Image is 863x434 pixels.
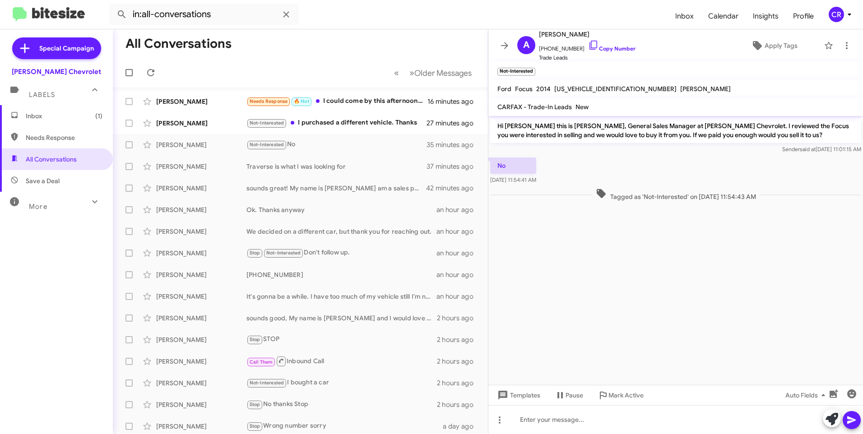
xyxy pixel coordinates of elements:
[409,67,414,78] span: »
[156,335,246,344] div: [PERSON_NAME]
[490,157,536,174] p: No
[250,250,260,256] span: Stop
[246,314,437,323] div: sounds good, My name is [PERSON_NAME] and I would love to help you out when you are ready. Either...
[778,387,836,403] button: Auto Fields
[246,227,436,236] div: We decided on a different car, but thank you for reaching out.
[786,3,821,29] a: Profile
[437,357,481,366] div: 2 hours ago
[246,248,436,258] div: Don't follow up.
[109,4,299,25] input: Search
[728,37,820,54] button: Apply Tags
[246,356,437,367] div: Inbound Call
[246,270,436,279] div: [PHONE_NUMBER]
[266,250,301,256] span: Not-Interested
[515,85,533,93] span: Focus
[156,140,246,149] div: [PERSON_NAME]
[394,67,399,78] span: «
[29,203,47,211] span: More
[539,29,636,40] span: [PERSON_NAME]
[246,378,437,388] div: I bought a car
[427,140,481,149] div: 35 minutes ago
[156,400,246,409] div: [PERSON_NAME]
[490,118,861,143] p: Hi [PERSON_NAME] this is [PERSON_NAME], General Sales Manager at [PERSON_NAME] Chevrolet. I revie...
[437,314,481,323] div: 2 hours ago
[547,387,590,403] button: Pause
[680,85,731,93] span: [PERSON_NAME]
[785,387,829,403] span: Auto Fields
[590,387,651,403] button: Mark Active
[250,359,273,365] span: Call Them
[156,97,246,106] div: [PERSON_NAME]
[246,118,427,128] div: I purchased a different vehicle. Thanks
[490,176,536,183] span: [DATE] 11:54:41 AM
[436,270,481,279] div: an hour ago
[437,335,481,344] div: 2 hours ago
[782,146,861,152] span: Sender [DATE] 11:01:15 AM
[12,67,101,76] div: [PERSON_NAME] Chevrolet
[125,37,232,51] h1: All Conversations
[443,422,481,431] div: a day ago
[539,40,636,53] span: [PHONE_NUMBER]
[246,292,436,301] div: It's gonna be a while. I have too much of my vehicle still I'm not rolling over.
[427,162,481,171] div: 37 minutes ago
[554,85,677,93] span: [US_VEHICLE_IDENTIFICATION_NUMBER]
[250,142,284,148] span: Not-Interested
[250,380,284,386] span: Not-Interested
[436,227,481,236] div: an hour ago
[95,111,102,120] span: (1)
[246,96,427,106] div: I could come by this afternoon. Probably around 4
[250,337,260,342] span: Stop
[156,249,246,258] div: [PERSON_NAME]
[539,53,636,62] span: Trade Leads
[29,91,55,99] span: Labels
[156,119,246,128] div: [PERSON_NAME]
[588,45,636,52] a: Copy Number
[389,64,404,82] button: Previous
[497,85,511,93] span: Ford
[156,227,246,236] div: [PERSON_NAME]
[39,44,94,53] span: Special Campaign
[156,422,246,431] div: [PERSON_NAME]
[536,85,551,93] span: 2014
[26,176,60,185] span: Save a Deal
[821,7,853,22] button: CR
[800,146,816,152] span: said at
[156,184,246,193] div: [PERSON_NAME]
[389,64,477,82] nav: Page navigation example
[427,119,481,128] div: 27 minutes ago
[156,162,246,171] div: [PERSON_NAME]
[497,68,535,76] small: Not-Interested
[156,205,246,214] div: [PERSON_NAME]
[250,402,260,407] span: Stop
[156,270,246,279] div: [PERSON_NAME]
[437,400,481,409] div: 2 hours ago
[765,37,798,54] span: Apply Tags
[26,111,102,120] span: Inbox
[156,314,246,323] div: [PERSON_NAME]
[746,3,786,29] span: Insights
[701,3,746,29] span: Calendar
[404,64,477,82] button: Next
[523,38,529,52] span: A
[156,292,246,301] div: [PERSON_NAME]
[246,205,436,214] div: Ok. Thanks anyway
[250,120,284,126] span: Not-Interested
[497,103,572,111] span: CARFAX - Trade-In Leads
[427,97,481,106] div: 16 minutes ago
[436,292,481,301] div: an hour ago
[436,249,481,258] div: an hour ago
[246,184,427,193] div: sounds great! My name is [PERSON_NAME] am a sales person here at the dealership. My phone number ...
[436,205,481,214] div: an hour ago
[26,133,102,142] span: Needs Response
[156,357,246,366] div: [PERSON_NAME]
[437,379,481,388] div: 2 hours ago
[488,387,547,403] button: Templates
[427,184,481,193] div: 42 minutes ago
[668,3,701,29] a: Inbox
[250,423,260,429] span: Stop
[294,98,309,104] span: 🔥 Hot
[246,334,437,345] div: STOP
[608,387,644,403] span: Mark Active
